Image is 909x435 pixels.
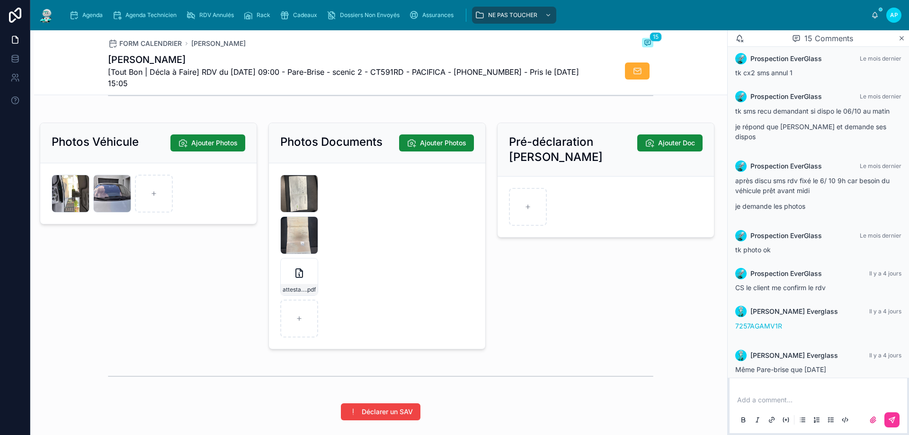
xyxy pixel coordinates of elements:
[869,352,901,359] span: Il y a 4 jours
[66,7,109,24] a: Agenda
[860,232,901,239] span: Le mois dernier
[750,269,822,278] span: Prospection EverGlass
[109,7,183,24] a: Agenda Technicien
[241,7,277,24] a: Rack
[108,53,582,66] h1: [PERSON_NAME]
[341,403,420,420] button: Déclarer un SAV
[750,231,822,240] span: Prospection EverGlass
[642,38,653,49] button: 15
[735,122,901,142] p: je répond que [PERSON_NAME] et demande ses dispos
[399,134,474,151] button: Ajouter Photos
[860,162,901,169] span: Le mois dernier
[119,39,182,48] span: FORM CALENDRIER
[637,134,703,151] button: Ajouter Doc
[324,7,406,24] a: Dossiers Non Envoyés
[750,54,822,63] span: Prospection EverGlass
[277,7,324,24] a: Cadeaux
[293,11,317,19] span: Cadeaux
[735,365,826,373] span: Même Pare-brise que [DATE]
[362,407,413,417] span: Déclarer un SAV
[869,308,901,315] span: Il y a 4 jours
[340,11,400,19] span: Dossiers Non Envoyés
[869,270,901,277] span: Il y a 4 jours
[488,11,537,19] span: NE PAS TOUCHER
[650,32,662,42] span: 15
[191,138,238,148] span: Ajouter Photos
[750,92,822,101] span: Prospection EverGlass
[420,138,466,148] span: Ajouter Photos
[406,7,460,24] a: Assurances
[735,69,793,77] span: tk cx2 sms annul 1
[199,11,234,19] span: RDV Annulés
[280,134,383,150] h2: Photos Documents
[658,138,695,148] span: Ajouter Doc
[170,134,245,151] button: Ajouter Photos
[735,106,901,116] p: tk sms recu demandant si dispo le 06/10 au matin
[735,246,771,254] span: tk photo ok
[804,33,853,44] span: 15 Comments
[735,201,901,211] p: je demande les photos
[62,5,871,26] div: scrollable content
[735,322,782,330] a: 7257AGAMV1R
[183,7,241,24] a: RDV Annulés
[108,39,182,48] a: FORM CALENDRIER
[735,284,826,292] span: CS le client me confirm le rdv
[472,7,556,24] a: NE PAS TOUCHER
[125,11,177,19] span: Agenda Technicien
[82,11,103,19] span: Agenda
[750,161,822,171] span: Prospection EverGlass
[52,134,139,150] h2: Photos Véhicule
[257,11,270,19] span: Rack
[191,39,246,48] a: [PERSON_NAME]
[38,8,55,23] img: App logo
[860,93,901,100] span: Le mois dernier
[735,176,901,195] p: après discu sms rdv fixé le 6/ 10 9h car besoin du véhicule prêt avant midi
[750,351,838,360] span: [PERSON_NAME] Everglass
[860,55,901,62] span: Le mois dernier
[509,134,637,165] h2: Pré-déclaration [PERSON_NAME]
[306,286,316,293] span: .pdf
[750,307,838,316] span: [PERSON_NAME] Everglass
[890,11,898,19] span: AP
[283,286,306,293] span: attestation_PCID-(23)
[422,11,454,19] span: Assurances
[108,66,582,89] span: [Tout Bon | Décla à Faire] RDV du [DATE] 09:00 - Pare-Brise - scenic 2 - CT591RD - PACIFICA - [PH...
